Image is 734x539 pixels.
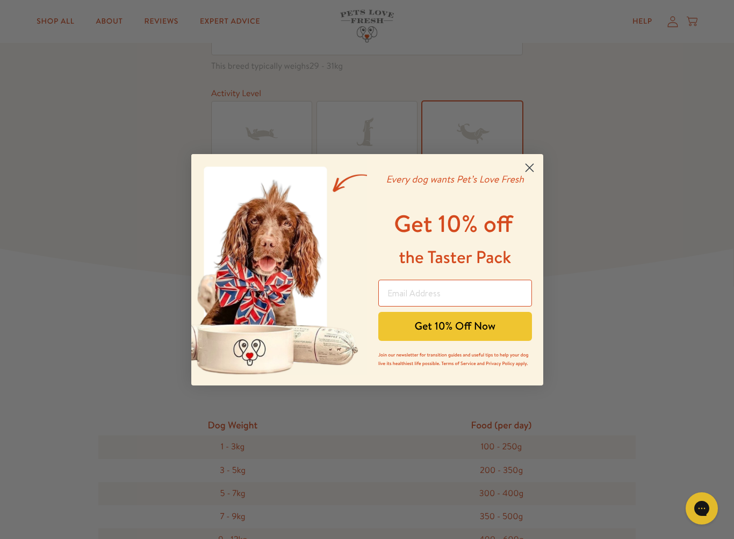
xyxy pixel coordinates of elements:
[394,207,513,240] span: Get 10% off
[520,158,539,177] button: Close dialog
[378,351,528,367] span: Join our newsletter for transition guides and useful tips to help your dog live its healthiest li...
[680,489,723,528] iframe: Gorgias live chat messenger
[378,280,532,307] input: Email Address
[399,245,511,269] span: the Taster Pack
[191,154,368,385] img: a400ef88-77f9-4908-94a9-4c138221a682.jpeg
[386,172,524,186] em: Every dog wants Pet’s Love Fresh
[378,312,532,341] button: Get 10% Off Now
